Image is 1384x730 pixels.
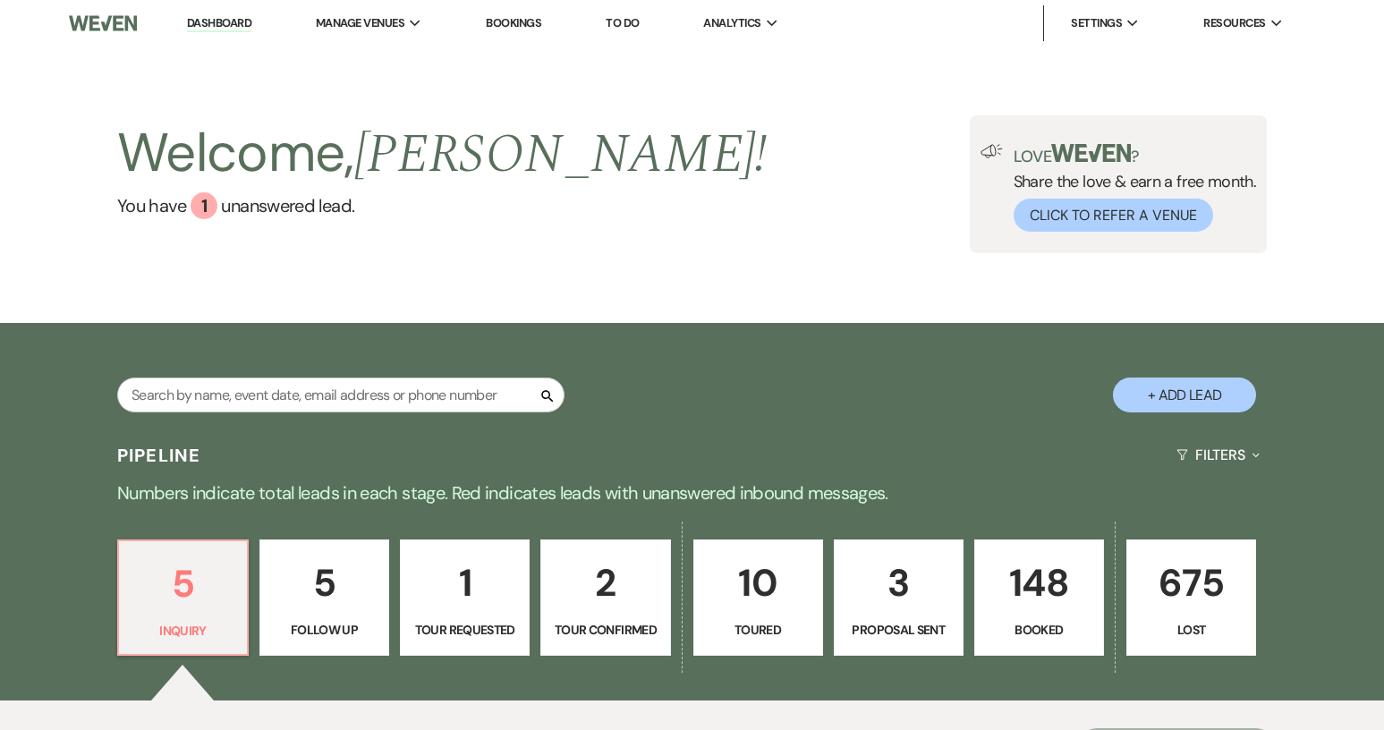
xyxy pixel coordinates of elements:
p: 5 [130,554,236,614]
button: + Add Lead [1113,378,1256,412]
input: Search by name, event date, email address or phone number [117,378,565,412]
h3: Pipeline [117,443,201,468]
a: You have 1 unanswered lead. [117,192,768,219]
p: Booked [986,620,1092,640]
span: Settings [1071,14,1122,32]
span: Manage Venues [316,14,404,32]
p: Tour Requested [412,620,518,640]
a: 2Tour Confirmed [540,539,670,656]
img: loud-speaker-illustration.svg [981,144,1003,158]
p: Proposal Sent [845,620,952,640]
img: Weven Logo [69,4,136,42]
p: 2 [552,553,658,613]
p: 10 [705,553,811,613]
span: Analytics [703,14,760,32]
p: 5 [271,553,378,613]
p: Tour Confirmed [552,620,658,640]
a: Bookings [486,15,541,30]
div: Share the love & earn a free month. [1003,144,1257,232]
p: Inquiry [130,621,236,641]
p: Toured [705,620,811,640]
p: Numbers indicate total leads in each stage. Red indicates leads with unanswered inbound messages. [48,479,1337,507]
a: Dashboard [187,15,251,32]
h2: Welcome, [117,115,768,192]
span: [PERSON_NAME] ! [354,114,768,196]
p: Love ? [1014,144,1257,165]
a: 3Proposal Sent [834,539,964,656]
p: 3 [845,553,952,613]
button: Click to Refer a Venue [1014,199,1213,232]
a: 675Lost [1126,539,1256,656]
p: Lost [1138,620,1244,640]
div: 1 [191,192,217,219]
button: Filters [1169,431,1267,479]
a: To Do [606,15,639,30]
a: 10Toured [693,539,823,656]
a: 1Tour Requested [400,539,530,656]
p: 675 [1138,553,1244,613]
p: Follow Up [271,620,378,640]
a: 5Follow Up [259,539,389,656]
p: 1 [412,553,518,613]
span: Resources [1203,14,1265,32]
a: 5Inquiry [117,539,249,656]
a: 148Booked [974,539,1104,656]
p: 148 [986,553,1092,613]
img: weven-logo-green.svg [1051,144,1131,162]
